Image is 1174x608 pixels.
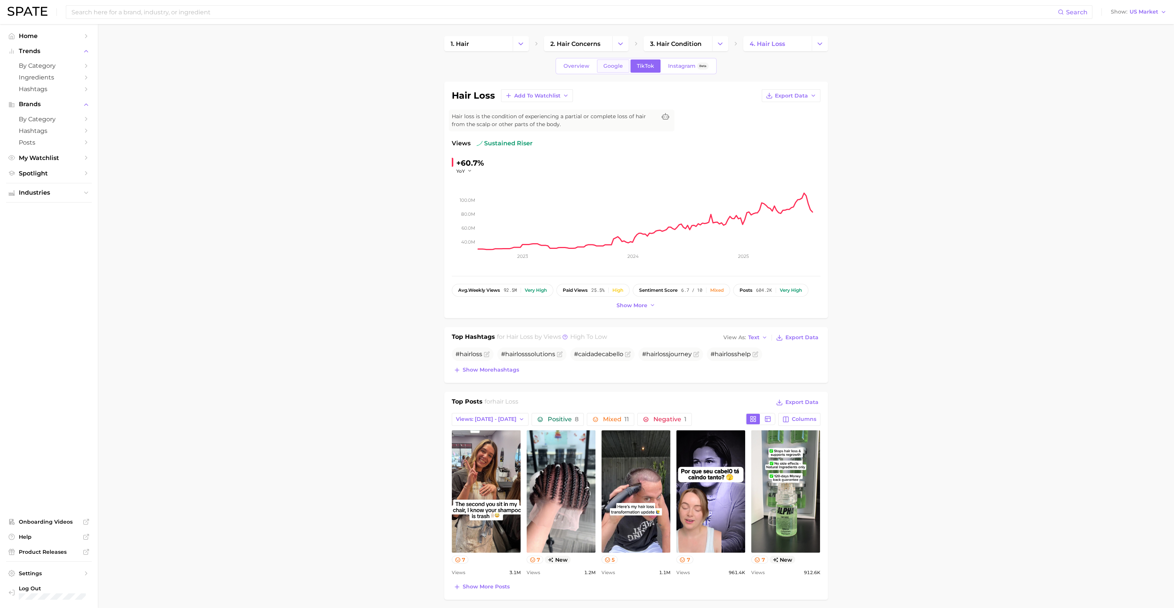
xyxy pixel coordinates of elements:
[547,416,578,422] span: Positive
[19,48,79,55] span: Trends
[1066,9,1087,16] span: Search
[762,89,820,102] button: Export Data
[517,253,528,259] tspan: 2023
[505,350,516,358] span: hair
[452,91,495,100] h1: hair loss
[710,288,724,293] div: Mixed
[597,59,629,73] a: Google
[19,154,79,162] span: My Watchlist
[557,351,563,357] button: Flag as miscategorized or irrelevant
[501,89,573,102] button: Add to Watchlist
[715,350,726,358] span: hair
[6,83,92,95] a: Hashtags
[452,397,483,408] h1: Top Posts
[574,350,623,358] span: #caidadecabello
[458,288,500,293] span: weekly views
[627,253,639,259] tspan: 2024
[456,416,516,422] span: Views: [DATE] - [DATE]
[603,416,629,422] span: Mixed
[460,197,475,203] tspan: 100.0m
[19,32,79,40] span: Home
[477,139,533,148] span: sustained riser
[19,585,88,592] span: Log Out
[471,350,482,358] span: loss
[492,398,518,405] span: hair loss
[6,152,92,164] a: My Watchlist
[545,556,571,564] span: new
[750,40,785,47] span: 4. hair loss
[644,36,712,51] a: 3. hair condition
[6,125,92,137] a: Hashtags
[484,351,490,357] button: Flag as miscategorized or irrelevant
[19,549,79,555] span: Product Releases
[712,36,728,51] button: Change Category
[563,63,589,69] span: Overview
[6,46,92,57] button: Trends
[738,253,749,259] tspan: 2025
[570,333,607,340] span: high to low
[456,168,465,174] span: YoY
[19,127,79,134] span: Hashtags
[792,416,816,422] span: Columns
[6,531,92,542] a: Help
[461,211,475,217] tspan: 80.0m
[513,36,529,51] button: Change Category
[514,93,560,99] span: Add to Watchlist
[6,516,92,527] a: Onboarding Videos
[456,157,484,169] div: +60.7%
[550,40,600,47] span: 2. hair concerns
[751,556,768,564] button: 7
[612,36,629,51] button: Change Category
[527,556,544,564] button: 7
[477,140,483,146] img: sustained riser
[756,288,772,293] span: 604.2k
[458,287,468,293] abbr: average
[6,113,92,125] a: by Category
[6,30,92,42] a: Home
[591,288,604,293] span: 25.5%
[19,170,79,177] span: Spotlight
[6,568,92,579] a: Settings
[812,36,828,51] button: Change Category
[681,288,702,293] span: 6.7 / 10
[501,350,555,358] span: # solutions
[711,350,751,358] span: # help
[729,568,745,577] span: 961.4k
[774,397,820,408] button: Export Data
[452,413,529,426] button: Views: [DATE] - [DATE]
[516,350,528,358] span: loss
[646,350,658,358] span: hair
[726,350,737,358] span: loss
[803,568,820,577] span: 912.6k
[668,63,696,69] span: Instagram
[684,416,686,423] span: 1
[650,40,702,47] span: 3. hair condition
[633,284,730,297] button: sentiment score6.7 / 10Mixed
[743,36,812,51] a: 4. hair loss
[452,568,465,577] span: Views
[19,518,79,525] span: Onboarding Videos
[785,334,819,341] span: Export Data
[612,288,623,293] div: High
[71,6,1058,18] input: Search here for a brand, industry, or ingredient
[19,62,79,69] span: by Category
[615,300,658,311] button: Show more
[484,397,518,408] h2: for
[639,288,677,293] span: sentiment score
[452,582,512,592] button: Show more posts
[497,332,607,343] h2: for by Views
[460,350,471,358] span: hair
[456,350,482,358] span: #
[693,351,699,357] button: Flag as miscategorized or irrelevant
[6,168,92,179] a: Spotlight
[748,335,759,340] span: Text
[625,351,631,357] button: Flag as miscategorized or irrelevant
[780,288,802,293] div: Very high
[452,113,656,128] span: Hair loss is the condition of experiencing a partial or complete loss of hair from the scalp or o...
[778,413,820,426] button: Columns
[740,288,752,293] span: posts
[6,187,92,198] button: Industries
[723,335,746,340] span: View As
[785,399,819,405] span: Export Data
[733,284,808,297] button: posts604.2kVery high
